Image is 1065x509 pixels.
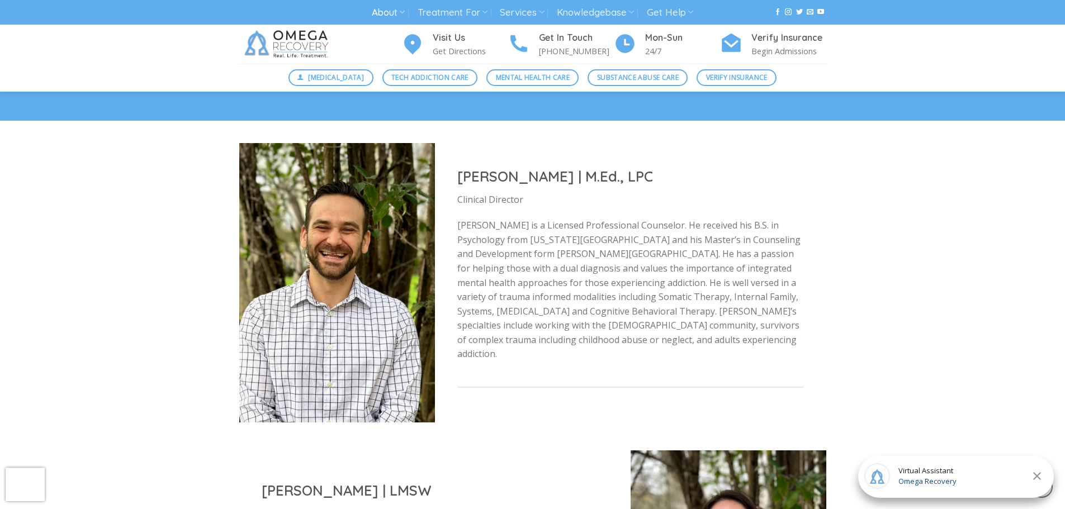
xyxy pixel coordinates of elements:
[239,25,337,64] img: Omega Recovery
[539,31,614,45] h4: Get In Touch
[262,481,608,500] h2: [PERSON_NAME] | LMSW
[785,8,792,16] a: Follow on Instagram
[418,2,487,23] a: Treatment For
[486,69,579,86] a: Mental Health Care
[645,31,720,45] h4: Mon-Sun
[774,8,781,16] a: Follow on Facebook
[807,8,813,16] a: Send us an email
[720,31,826,58] a: Verify Insurance Begin Admissions
[508,31,614,58] a: Get In Touch [PHONE_NUMBER]
[557,2,634,23] a: Knowledgebase
[588,69,688,86] a: Substance Abuse Care
[401,31,508,58] a: Visit Us Get Directions
[382,69,478,86] a: Tech Addiction Care
[288,69,373,86] a: [MEDICAL_DATA]
[645,45,720,58] p: 24/7
[496,72,570,83] span: Mental Health Care
[308,72,364,83] span: [MEDICAL_DATA]
[817,8,824,16] a: Follow on YouTube
[539,45,614,58] p: [PHONE_NUMBER]
[391,72,468,83] span: Tech Addiction Care
[647,2,693,23] a: Get Help
[597,72,679,83] span: Substance Abuse Care
[372,2,405,23] a: About
[457,167,804,185] h2: [PERSON_NAME] | M.Ed., LPC
[457,193,804,207] p: Clinical Director
[751,45,826,58] p: Begin Admissions
[697,69,777,86] a: Verify Insurance
[433,45,508,58] p: Get Directions
[433,31,508,45] h4: Visit Us
[706,72,768,83] span: Verify Insurance
[500,2,544,23] a: Services
[796,8,803,16] a: Follow on Twitter
[751,31,826,45] h4: Verify Insurance
[457,218,804,361] p: [PERSON_NAME] is a Licensed Professional Counselor. He received his B.S. in Psychology from [US_S...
